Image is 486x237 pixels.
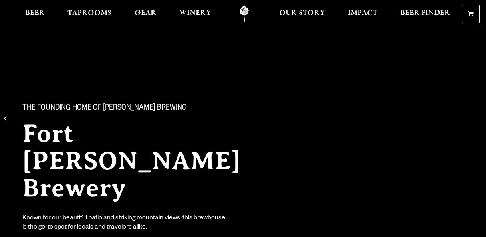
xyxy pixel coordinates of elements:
[67,10,111,16] span: Taprooms
[400,10,450,16] span: Beer Finder
[274,5,330,23] a: Our Story
[20,5,50,23] a: Beer
[229,5,259,23] a: Odell Home
[174,5,216,23] a: Winery
[343,5,383,23] a: Impact
[129,5,162,23] a: Gear
[22,214,227,233] div: Known for our beautiful patio and striking mountain views, this brewhouse is the go-to spot for l...
[179,10,211,16] span: Winery
[22,120,272,201] h2: Fort [PERSON_NAME] Brewery
[279,10,325,16] span: Our Story
[22,103,187,114] span: The Founding Home of [PERSON_NAME] Brewing
[62,5,117,23] a: Taprooms
[135,10,157,16] span: Gear
[25,10,45,16] span: Beer
[395,5,456,23] a: Beer Finder
[348,10,377,16] span: Impact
